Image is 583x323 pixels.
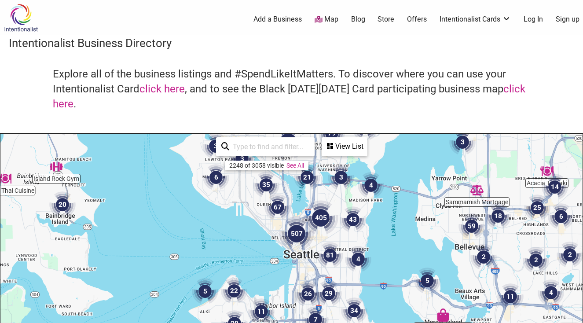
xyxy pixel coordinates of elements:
[139,83,185,95] a: click here
[202,133,229,159] div: 3
[524,15,543,24] a: Log In
[352,114,378,141] div: 3
[436,308,450,322] div: The Prom Closet Boutique Consignment
[253,15,302,24] a: Add a Business
[440,15,511,24] a: Intentionalist Cards
[470,184,484,197] div: Sammamish Mortgage
[414,268,440,294] div: 5
[203,164,229,191] div: 6
[358,172,384,198] div: 4
[317,242,343,268] div: 81
[538,279,564,306] div: 4
[229,146,255,172] div: 3
[9,35,574,51] h3: Intentionalist Business Directory
[279,216,314,251] div: 507
[53,67,530,111] h4: Explore all of the business listings and #SpendLikeItMatters. To discover where you can use your ...
[345,246,371,272] div: 4
[229,138,309,155] input: Type to find and filter...
[485,203,511,229] div: 18
[50,160,63,173] div: Island Rock Gym
[407,15,427,24] a: Offers
[523,247,549,273] div: 2
[264,194,291,220] div: 67
[470,244,497,270] div: 2
[221,278,247,304] div: 22
[542,174,568,200] div: 14
[286,162,304,169] a: See All
[216,137,315,156] div: Type to search and filter
[497,283,524,310] div: 11
[192,278,218,305] div: 5
[294,164,320,191] div: 21
[328,164,354,191] div: 3
[322,137,367,156] div: See a list of the visible businesses
[253,172,279,198] div: 35
[524,195,550,221] div: 25
[458,213,485,239] div: 59
[271,125,306,160] div: 160
[303,200,338,235] div: 405
[351,15,365,24] a: Blog
[548,203,574,230] div: 6
[315,280,342,307] div: 29
[556,15,579,24] a: Sign up
[53,83,525,110] a: click here
[295,281,321,307] div: 26
[323,138,367,155] div: View List
[449,129,476,155] div: 3
[229,162,284,169] div: 2248 of 3058 visible
[315,15,338,25] a: Map
[378,15,394,24] a: Store
[557,242,583,268] div: 2
[56,110,82,136] div: 3
[540,165,554,178] div: Acacia Teriyaki
[340,206,366,233] div: 43
[49,191,76,218] div: 20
